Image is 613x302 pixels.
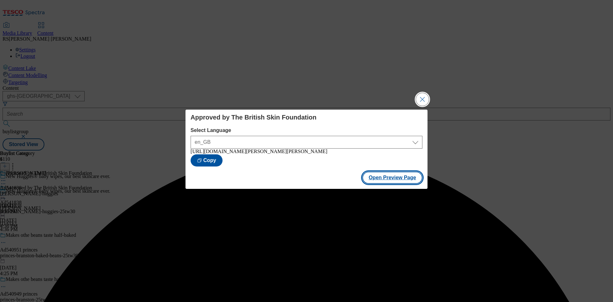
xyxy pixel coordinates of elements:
div: Modal [185,110,428,189]
label: Select Language [191,128,422,133]
div: [URL][DOMAIN_NAME][PERSON_NAME][PERSON_NAME] [191,149,422,154]
button: Open Preview Page [362,172,423,184]
h4: Approved by The British Skin Foundation [191,113,422,121]
button: Copy [191,154,223,166]
button: Close Modal [416,93,429,106]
